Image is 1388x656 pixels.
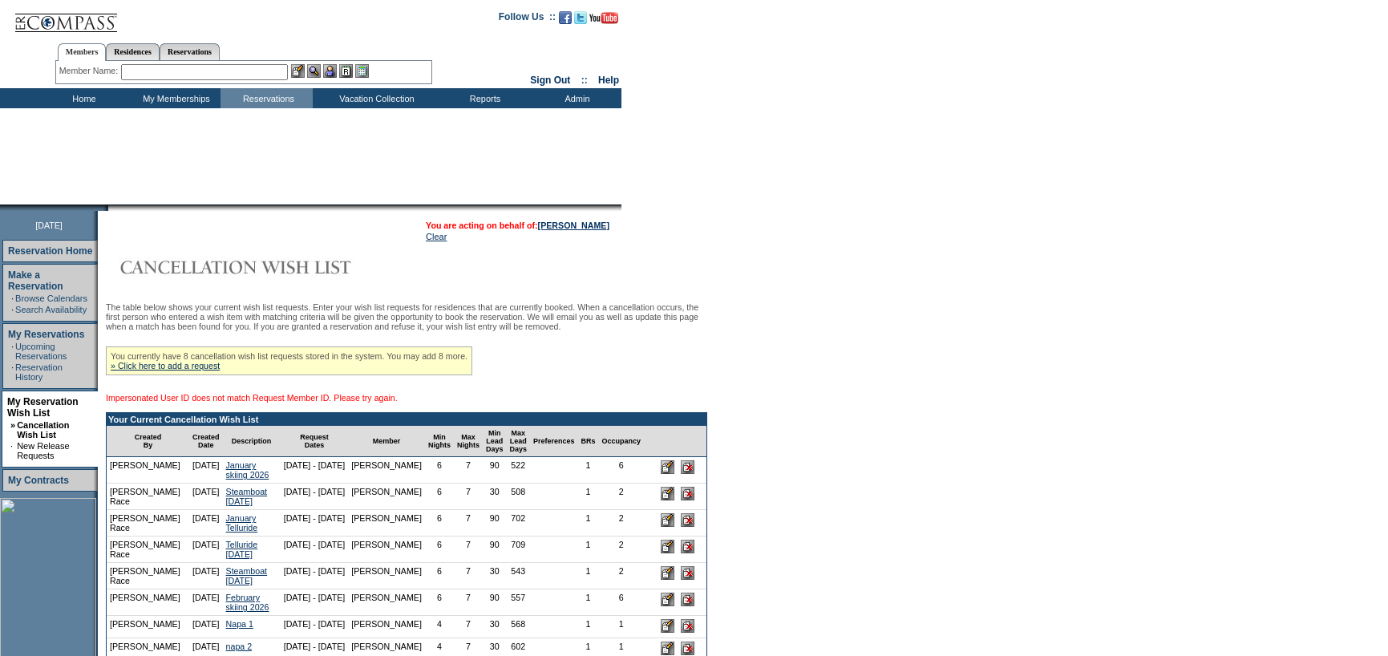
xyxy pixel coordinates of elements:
td: 90 [483,537,507,563]
td: Max Lead Days [506,426,530,457]
td: 7 [454,510,483,537]
td: [DATE] [189,537,223,563]
b: » [10,420,15,430]
a: My Reservations [8,329,84,340]
img: Reservations [339,64,353,78]
img: Impersonate [323,64,337,78]
td: · [11,342,14,361]
td: 30 [483,616,507,638]
td: [PERSON_NAME] [348,563,425,589]
input: Delete this Request [681,642,694,655]
a: February skiing 2026 [226,593,269,612]
td: Description [223,426,281,457]
td: [PERSON_NAME] [107,616,189,638]
nobr: [DATE] - [DATE] [284,487,346,496]
a: Become our fan on Facebook [559,16,572,26]
td: 30 [483,563,507,589]
a: Residences [106,43,160,60]
td: 6 [425,537,454,563]
td: · [11,305,14,314]
input: Edit this Request [661,487,674,500]
td: 6 [425,457,454,484]
td: 1 [577,484,598,510]
td: Max Nights [454,426,483,457]
td: Created Date [189,426,223,457]
td: 6 [425,563,454,589]
td: 2 [599,563,645,589]
a: Reservation History [15,362,63,382]
nobr: [DATE] - [DATE] [284,513,346,523]
td: [DATE] [189,484,223,510]
td: Request Dates [281,426,349,457]
td: 702 [506,510,530,537]
img: View [307,64,321,78]
td: [PERSON_NAME] Race [107,537,189,563]
td: Min Lead Days [483,426,507,457]
span: [DATE] [35,221,63,230]
td: [PERSON_NAME] Race [107,563,189,589]
input: Edit this Request [661,540,674,553]
a: Subscribe to our YouTube Channel [589,16,618,26]
td: 30 [483,484,507,510]
td: [DATE] [189,589,223,616]
td: 7 [454,457,483,484]
td: · [11,362,14,382]
a: My Contracts [8,475,69,486]
a: [PERSON_NAME] [538,221,609,230]
a: Follow us on Twitter [574,16,587,26]
a: Reservation Home [8,245,92,257]
img: b_calculator.gif [355,64,369,78]
td: [PERSON_NAME] [348,457,425,484]
td: 4 [425,616,454,638]
a: Browse Calendars [15,294,87,303]
nobr: [DATE] - [DATE] [284,460,346,470]
a: January Telluride [226,513,258,532]
a: Telluride [DATE] [226,540,258,559]
a: Napa 1 [226,619,253,629]
td: 2 [599,537,645,563]
img: Follow us on Twitter [574,11,587,24]
td: 1 [577,510,598,537]
a: Help [598,75,619,86]
img: promoShadowLeftCorner.gif [103,204,108,211]
td: Reports [437,88,529,108]
a: Make a Reservation [8,269,63,292]
a: January skiing 2026 [226,460,269,480]
span: Impersonated User ID does not match Request Member ID. Please try again. [106,393,398,403]
td: 7 [454,537,483,563]
a: Cancellation Wish List [17,420,69,439]
td: Home [36,88,128,108]
a: My Reservation Wish List [7,396,79,419]
td: [PERSON_NAME] [348,484,425,510]
input: Delete this Request [681,513,694,527]
td: [PERSON_NAME] Race [107,510,189,537]
td: [PERSON_NAME] [107,589,189,616]
td: 6 [425,484,454,510]
td: Member [348,426,425,457]
td: 6 [425,510,454,537]
nobr: [DATE] - [DATE] [284,540,346,549]
td: Preferences [530,426,578,457]
td: 7 [454,484,483,510]
input: Edit this Request [661,593,674,606]
a: Members [58,43,107,61]
td: Min Nights [425,426,454,457]
td: [PERSON_NAME] [348,510,425,537]
td: 6 [425,589,454,616]
span: You are acting on behalf of: [426,221,609,230]
td: 2 [599,510,645,537]
td: Follow Us :: [499,10,556,29]
td: [PERSON_NAME] [107,457,189,484]
td: 543 [506,563,530,589]
td: 90 [483,589,507,616]
input: Delete this Request [681,540,694,553]
td: 90 [483,510,507,537]
img: blank.gif [108,204,110,211]
div: You currently have 8 cancellation wish list requests stored in the system. You may add 8 more. [106,346,472,375]
input: Edit this Request [661,513,674,527]
img: Subscribe to our YouTube Channel [589,12,618,24]
td: 1 [577,616,598,638]
a: Upcoming Reservations [15,342,67,361]
a: » Click here to add a request [111,361,220,371]
td: 1 [577,563,598,589]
